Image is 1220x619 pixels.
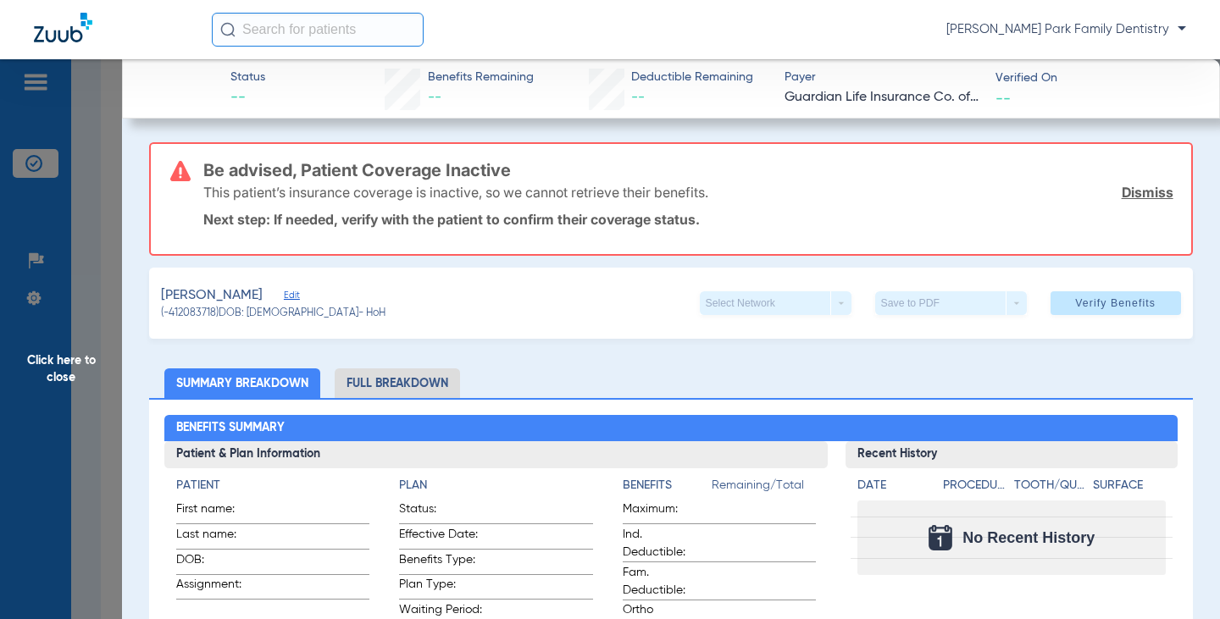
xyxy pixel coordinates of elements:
[943,477,1007,495] h4: Procedure
[943,477,1007,500] app-breakdown-title: Procedure
[176,477,369,495] h4: Patient
[176,526,259,549] span: Last name:
[203,184,708,201] p: This patient’s insurance coverage is inactive, so we cannot retrieve their benefits.
[170,161,191,181] img: error-icon
[34,13,92,42] img: Zuub Logo
[399,526,482,549] span: Effective Date:
[161,285,263,307] span: [PERSON_NAME]
[176,576,259,599] span: Assignment:
[623,564,706,600] span: Fam. Deductible:
[230,87,265,108] span: --
[284,290,299,306] span: Edit
[399,500,482,523] span: Status:
[857,477,929,495] h4: Date
[230,69,265,86] span: Status
[335,368,460,398] li: Full Breakdown
[203,211,1173,228] p: Next step: If needed, verify with the patient to confirm their coverage status.
[1093,477,1166,500] app-breakdown-title: Surface
[1014,477,1087,495] h4: Tooth/Quad
[946,21,1186,38] span: [PERSON_NAME] Park Family Dentistry
[631,69,753,86] span: Deductible Remaining
[428,91,441,104] span: --
[995,89,1011,107] span: --
[399,551,482,574] span: Benefits Type:
[846,441,1178,468] h3: Recent History
[1014,477,1087,500] app-breakdown-title: Tooth/Quad
[623,526,706,561] span: Ind. Deductible:
[164,368,320,398] li: Summary Breakdown
[1093,477,1166,495] h4: Surface
[212,13,424,47] input: Search for patients
[623,477,712,495] h4: Benefits
[857,477,929,500] app-breakdown-title: Date
[428,69,534,86] span: Benefits Remaining
[962,529,1095,546] span: No Recent History
[399,576,482,599] span: Plan Type:
[161,307,385,322] span: (-412083718) DOB: [DEMOGRAPHIC_DATA] - HoH
[220,22,236,37] img: Search Icon
[631,91,645,104] span: --
[1051,291,1181,315] button: Verify Benefits
[1075,296,1156,310] span: Verify Benefits
[712,477,816,500] span: Remaining/Total
[399,477,592,495] h4: Plan
[164,441,828,468] h3: Patient & Plan Information
[164,415,1178,442] h2: Benefits Summary
[176,500,259,523] span: First name:
[995,69,1192,87] span: Verified On
[176,551,259,574] span: DOB:
[785,69,981,86] span: Payer
[785,87,981,108] span: Guardian Life Insurance Co. of America
[623,477,712,500] app-breakdown-title: Benefits
[1122,184,1173,201] a: Dismiss
[203,162,1173,179] h3: Be advised, Patient Coverage Inactive
[623,500,706,523] span: Maximum:
[929,525,952,550] img: Calendar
